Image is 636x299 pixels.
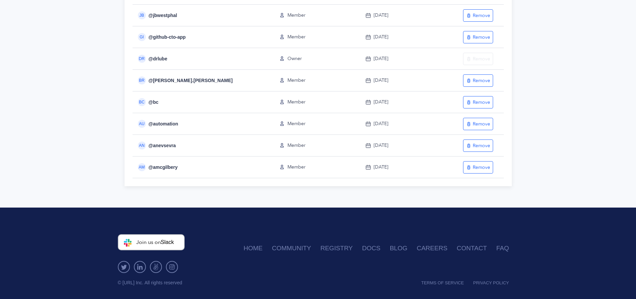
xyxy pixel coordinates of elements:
[279,33,355,41] div: Member
[417,241,457,256] a: Careers
[463,161,493,174] button: Remove
[463,96,493,108] button: Remove
[133,33,269,41] div: @ github-cto-app
[457,241,496,256] a: Contact
[366,77,430,84] div: [DATE]
[466,56,490,62] div: Remove
[366,12,430,19] div: [DATE]
[466,142,490,149] div: Remove
[139,143,145,147] span: AN
[279,12,355,19] div: Member
[321,241,362,256] a: Registry
[139,122,145,126] span: AU
[133,76,269,84] div: @ [PERSON_NAME].[PERSON_NAME]
[133,98,269,106] div: @ bc
[133,141,269,149] div: @ anevsevra
[139,165,145,169] span: AM
[279,77,355,84] div: Member
[118,234,185,250] a: Join us onSlack
[272,241,321,256] a: Community
[466,121,490,127] div: Remove
[496,241,518,256] a: FAQ
[463,31,493,43] button: Remove
[279,164,355,171] div: Member
[466,77,490,84] div: Remove
[466,164,490,171] div: Remove
[279,142,355,149] div: Member
[463,74,493,87] button: Remove
[139,78,145,82] span: BR
[133,120,269,128] div: @ automation
[366,164,430,171] div: [DATE]
[139,57,145,61] span: DR
[366,120,430,127] div: [DATE]
[366,55,430,62] div: [DATE]
[366,142,430,149] div: [DATE]
[463,53,493,65] button: Remove
[463,9,493,22] button: Remove
[366,33,430,41] div: [DATE]
[133,11,269,19] div: @ jbwestphal
[466,34,490,40] div: Remove
[279,98,355,106] div: Member
[118,279,318,286] div: © [URL] Inc. All rights reserved
[133,55,269,63] div: @ drlube
[463,139,493,152] button: Remove
[466,12,490,19] div: Remove
[473,277,518,289] a: Privacy Policy
[140,35,144,39] span: GI
[133,163,269,171] div: @ amcgilbery
[139,100,145,104] span: BC
[463,118,493,130] button: Remove
[244,241,272,256] a: Home
[366,98,430,106] div: [DATE]
[279,55,355,62] div: Owner
[421,277,473,289] a: Terms of Service
[390,241,417,256] a: Blog
[466,99,490,105] div: Remove
[279,120,355,127] div: Member
[139,13,144,17] span: JB
[161,239,174,245] span: Slack
[362,241,390,256] a: Docs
